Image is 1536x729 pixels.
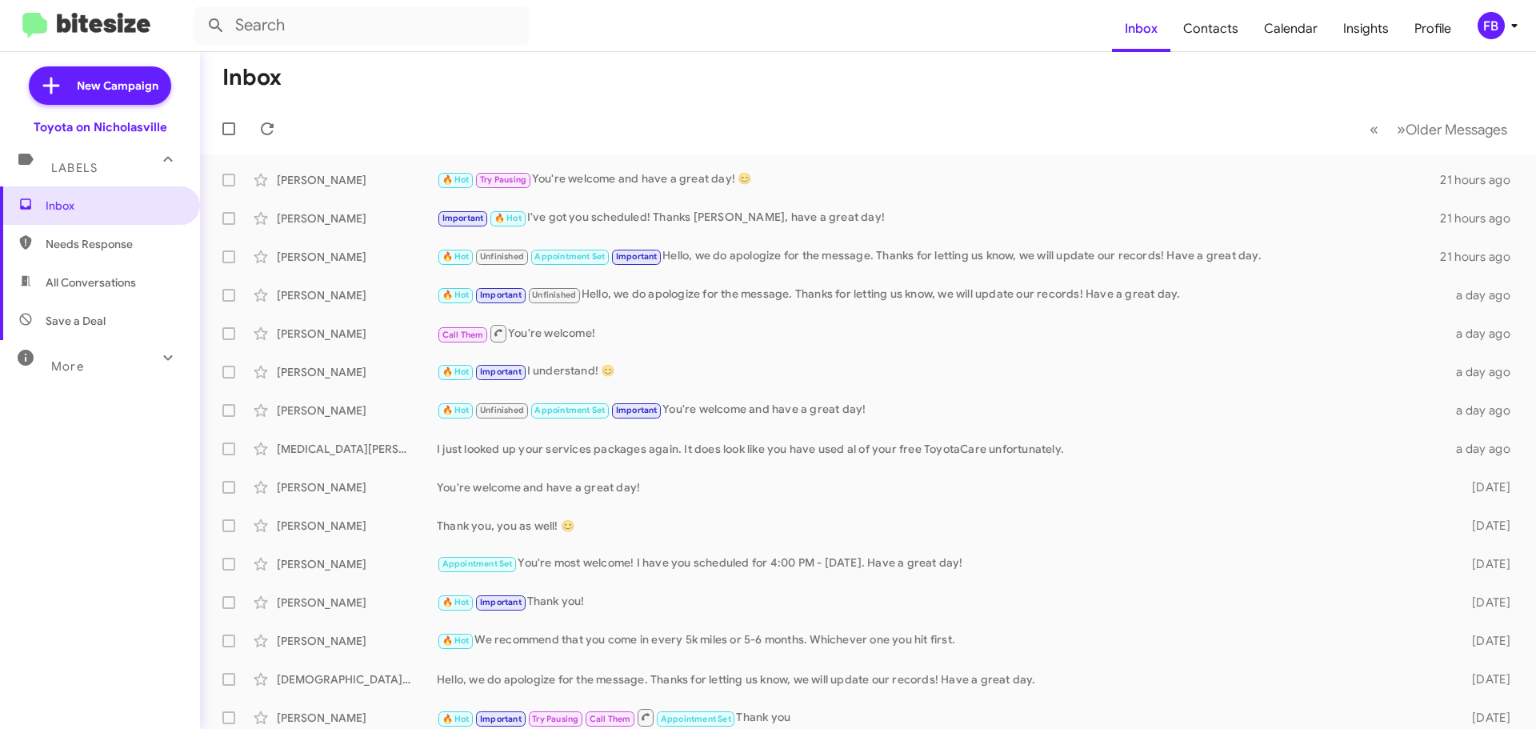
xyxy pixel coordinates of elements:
span: 🔥 Hot [442,714,470,724]
div: [PERSON_NAME] [277,249,437,265]
span: More [51,359,84,374]
span: Appointment Set [442,559,513,569]
nav: Page navigation example [1361,113,1517,146]
a: Calendar [1251,6,1330,52]
span: Unfinished [480,251,524,262]
div: You're most welcome! I have you scheduled for 4:00 PM - [DATE]. Have a great day! [437,555,1446,573]
h1: Inbox [222,65,282,90]
span: Appointment Set [534,251,605,262]
div: Toyota on Nicholasville [34,119,167,135]
div: [MEDICAL_DATA][PERSON_NAME] [277,441,437,457]
div: 21 hours ago [1440,210,1523,226]
div: [PERSON_NAME] [277,326,437,342]
div: [PERSON_NAME] [277,403,437,419]
div: I understand! 😊 [437,362,1446,381]
span: Try Pausing [480,174,526,185]
div: [PERSON_NAME] [277,210,437,226]
div: Thank you, you as well! 😊 [437,518,1446,534]
span: 🔥 Hot [442,597,470,607]
div: [DATE] [1446,633,1523,649]
div: [PERSON_NAME] [277,287,437,303]
div: I've got you scheduled! Thanks [PERSON_NAME], have a great day! [437,209,1440,227]
span: » [1397,119,1406,139]
span: 🔥 Hot [442,251,470,262]
button: FB [1464,12,1518,39]
span: 🔥 Hot [442,290,470,300]
span: 🔥 Hot [442,174,470,185]
span: Important [480,290,522,300]
div: 21 hours ago [1440,249,1523,265]
span: 🔥 Hot [442,367,470,377]
a: Contacts [1170,6,1251,52]
div: [PERSON_NAME] [277,710,437,726]
div: [DEMOGRAPHIC_DATA][PERSON_NAME] [277,671,437,687]
div: [PERSON_NAME] [277,364,437,380]
span: Important [480,367,522,377]
span: Appointment Set [661,714,731,724]
a: New Campaign [29,66,171,105]
span: Labels [51,161,98,175]
span: Call Them [590,714,631,724]
div: I just looked up your services packages again. It does look like you have used al of your free To... [437,441,1446,457]
div: a day ago [1446,287,1523,303]
div: Thank you! [437,593,1446,611]
input: Search [194,6,530,45]
span: Try Pausing [532,714,578,724]
a: Inbox [1112,6,1170,52]
span: Important [616,251,658,262]
div: a day ago [1446,441,1523,457]
button: Next [1387,113,1517,146]
div: 21 hours ago [1440,172,1523,188]
div: Hello, we do apologize for the message. Thanks for letting us know, we will update our records! H... [437,286,1446,304]
div: a day ago [1446,326,1523,342]
div: FB [1478,12,1505,39]
button: Previous [1360,113,1388,146]
span: Important [480,714,522,724]
div: [PERSON_NAME] [277,479,437,495]
div: Thank you [437,707,1446,727]
div: You're welcome! [437,323,1446,343]
div: [PERSON_NAME] [277,595,437,611]
div: Hello, we do apologize for the message. Thanks for letting us know, we will update our records! H... [437,247,1440,266]
div: [DATE] [1446,710,1523,726]
span: Inbox [46,198,182,214]
div: [PERSON_NAME] [277,172,437,188]
div: [PERSON_NAME] [277,556,437,572]
span: All Conversations [46,274,136,290]
span: Unfinished [480,405,524,415]
span: 🔥 Hot [442,635,470,646]
div: You're welcome and have a great day! 😊 [437,170,1440,189]
a: Profile [1402,6,1464,52]
span: Unfinished [532,290,576,300]
div: Hello, we do apologize for the message. Thanks for letting us know, we will update our records! H... [437,671,1446,687]
div: You're welcome and have a great day! [437,479,1446,495]
span: Save a Deal [46,313,106,329]
div: You're welcome and have a great day! [437,401,1446,419]
span: 🔥 Hot [442,405,470,415]
span: 🔥 Hot [494,213,522,223]
div: a day ago [1446,364,1523,380]
div: [DATE] [1446,556,1523,572]
div: We recommend that you come in every 5k miles or 5-6 months. Whichever one you hit first. [437,631,1446,650]
div: [DATE] [1446,595,1523,611]
span: Needs Response [46,236,182,252]
a: Insights [1330,6,1402,52]
span: Older Messages [1406,121,1507,138]
div: [DATE] [1446,479,1523,495]
span: Important [480,597,522,607]
span: Important [616,405,658,415]
span: Call Them [442,330,484,340]
div: [PERSON_NAME] [277,518,437,534]
span: « [1370,119,1378,139]
div: [DATE] [1446,518,1523,534]
div: [PERSON_NAME] [277,633,437,649]
div: a day ago [1446,403,1523,419]
span: Important [442,213,484,223]
div: [DATE] [1446,671,1523,687]
span: New Campaign [77,78,158,94]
